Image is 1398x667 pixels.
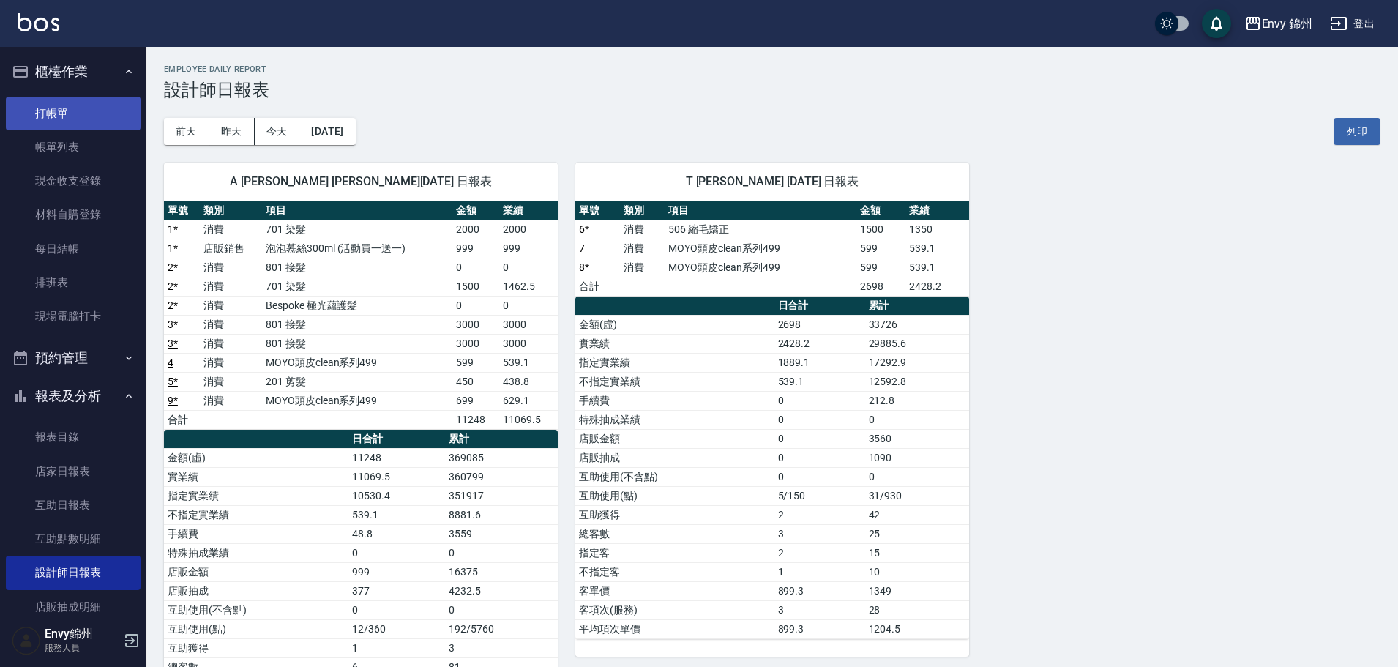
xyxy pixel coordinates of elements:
[445,486,558,505] td: 351917
[164,448,348,467] td: 金額(虛)
[865,505,969,524] td: 42
[6,232,141,266] a: 每日結帳
[774,581,865,600] td: 899.3
[45,627,119,641] h5: Envy錦州
[445,562,558,581] td: 16375
[865,619,969,638] td: 1204.5
[774,505,865,524] td: 2
[262,296,452,315] td: Bespoke 極光蘊護髮
[445,505,558,524] td: 8881.6
[164,201,558,430] table: a dense table
[499,353,558,372] td: 539.1
[665,220,856,239] td: 506 縮毛矯正
[865,467,969,486] td: 0
[262,258,452,277] td: 801 接髮
[865,543,969,562] td: 15
[575,467,774,486] td: 互助使用(不含點)
[856,220,905,239] td: 1500
[774,353,865,372] td: 1889.1
[200,277,262,296] td: 消費
[865,524,969,543] td: 25
[164,410,200,429] td: 合計
[445,600,558,619] td: 0
[452,239,499,258] td: 999
[452,372,499,391] td: 450
[164,638,348,657] td: 互助獲得
[182,174,540,189] span: A [PERSON_NAME] [PERSON_NAME][DATE] 日報表
[575,619,774,638] td: 平均項次單價
[1202,9,1231,38] button: save
[575,524,774,543] td: 總客數
[6,556,141,589] a: 設計師日報表
[499,391,558,410] td: 629.1
[774,429,865,448] td: 0
[200,220,262,239] td: 消費
[348,619,445,638] td: 12/360
[593,174,952,189] span: T [PERSON_NAME] [DATE] 日報表
[262,220,452,239] td: 701 染髮
[499,201,558,220] th: 業績
[452,410,499,429] td: 11248
[445,448,558,467] td: 369085
[499,239,558,258] td: 999
[164,562,348,581] td: 店販金額
[452,220,499,239] td: 2000
[200,239,262,258] td: 店販銷售
[575,543,774,562] td: 指定客
[348,562,445,581] td: 999
[575,315,774,334] td: 金額(虛)
[164,201,200,220] th: 單號
[774,562,865,581] td: 1
[200,372,262,391] td: 消費
[6,266,141,299] a: 排班表
[1334,118,1380,145] button: 列印
[575,201,620,220] th: 單號
[774,467,865,486] td: 0
[164,118,209,145] button: 前天
[575,372,774,391] td: 不指定實業績
[164,80,1380,100] h3: 設計師日報表
[262,201,452,220] th: 項目
[445,543,558,562] td: 0
[6,164,141,198] a: 現金收支登錄
[774,391,865,410] td: 0
[6,420,141,454] a: 報表目錄
[164,581,348,600] td: 店販抽成
[774,315,865,334] td: 2698
[452,334,499,353] td: 3000
[865,581,969,600] td: 1349
[499,410,558,429] td: 11069.5
[1238,9,1319,39] button: Envy 錦州
[905,277,969,296] td: 2428.2
[865,448,969,467] td: 1090
[579,242,585,254] a: 7
[620,220,665,239] td: 消費
[620,239,665,258] td: 消費
[856,258,905,277] td: 599
[774,448,865,467] td: 0
[6,339,141,377] button: 預約管理
[452,296,499,315] td: 0
[262,277,452,296] td: 701 染髮
[6,299,141,333] a: 現場電腦打卡
[774,543,865,562] td: 2
[348,448,445,467] td: 11248
[164,467,348,486] td: 實業績
[865,562,969,581] td: 10
[445,467,558,486] td: 360799
[164,64,1380,74] h2: Employee Daily Report
[774,486,865,505] td: 5/150
[774,410,865,429] td: 0
[452,277,499,296] td: 1500
[499,277,558,296] td: 1462.5
[262,239,452,258] td: 泡泡慕絲300ml (活動買一送一)
[262,353,452,372] td: MOYO頭皮clean系列499
[164,600,348,619] td: 互助使用(不含點)
[445,619,558,638] td: 192/5760
[348,543,445,562] td: 0
[6,522,141,556] a: 互助點數明細
[905,220,969,239] td: 1350
[575,600,774,619] td: 客項次(服務)
[1324,10,1380,37] button: 登出
[200,315,262,334] td: 消費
